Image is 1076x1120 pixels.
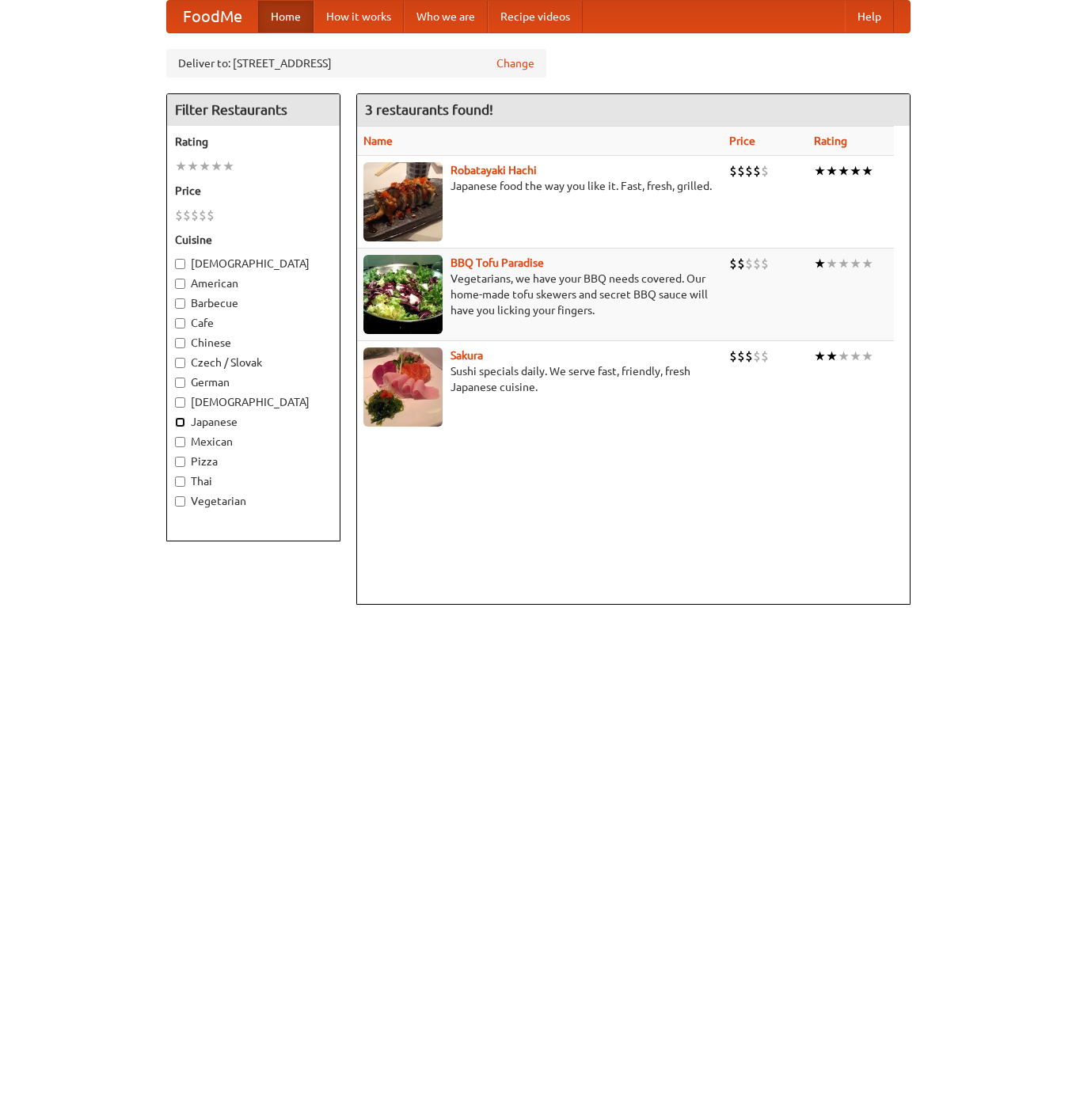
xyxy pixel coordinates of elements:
[175,259,185,269] input: [DEMOGRAPHIC_DATA]
[365,102,493,117] ng-pluralize: 3 restaurants found!
[207,207,215,224] li: $
[745,162,753,180] li: $
[175,298,185,309] input: Barbecue
[191,207,199,224] li: $
[737,347,745,365] li: $
[363,162,443,241] img: robatayaki.jpg
[838,162,850,180] li: ★
[175,134,332,150] h5: Rating
[850,162,861,180] li: ★
[404,1,488,32] a: Who we are
[729,162,737,180] li: $
[745,347,753,365] li: $
[451,256,544,269] a: BBQ Tofu Paradise
[861,255,873,272] li: ★
[175,378,185,388] input: German
[826,255,838,272] li: ★
[753,162,761,180] li: $
[183,207,191,224] li: $
[175,275,332,291] label: American
[175,295,332,311] label: Barbecue
[175,318,185,328] input: Cafe
[363,271,717,318] p: Vegetarians, we have your BBQ needs covered. Our home-made tofu skewers and secret BBQ sauce will...
[211,158,222,175] li: ★
[814,255,826,272] li: ★
[737,162,745,180] li: $
[167,1,258,32] a: FoodMe
[753,347,761,365] li: $
[861,162,873,180] li: ★
[222,158,234,175] li: ★
[175,397,185,408] input: [DEMOGRAPHIC_DATA]
[451,349,483,362] a: Sakura
[729,135,755,147] a: Price
[175,358,185,368] input: Czech / Slovak
[838,255,850,272] li: ★
[175,256,332,271] label: [DEMOGRAPHIC_DATA]
[363,255,443,334] img: tofuparadise.jpg
[496,55,534,71] a: Change
[175,434,332,450] label: Mexican
[175,335,332,351] label: Chinese
[850,255,861,272] li: ★
[175,496,185,507] input: Vegetarian
[175,473,332,489] label: Thai
[199,158,211,175] li: ★
[745,255,753,272] li: $
[167,94,340,126] h4: Filter Restaurants
[814,347,826,365] li: ★
[175,338,185,348] input: Chinese
[737,255,745,272] li: $
[175,355,332,370] label: Czech / Slovak
[199,207,207,224] li: $
[175,457,185,467] input: Pizza
[166,49,546,78] div: Deliver to: [STREET_ADDRESS]
[175,374,332,390] label: German
[729,347,737,365] li: $
[175,414,332,430] label: Japanese
[175,279,185,289] input: American
[258,1,314,32] a: Home
[363,178,717,194] p: Japanese food the way you like it. Fast, fresh, grilled.
[363,135,393,147] a: Name
[175,417,185,427] input: Japanese
[175,232,332,248] h5: Cuisine
[814,135,847,147] a: Rating
[814,162,826,180] li: ★
[488,1,583,32] a: Recipe videos
[861,347,873,365] li: ★
[187,158,199,175] li: ★
[175,207,183,224] li: $
[314,1,404,32] a: How it works
[761,162,769,180] li: $
[175,437,185,447] input: Mexican
[761,255,769,272] li: $
[175,394,332,410] label: [DEMOGRAPHIC_DATA]
[826,162,838,180] li: ★
[363,347,443,427] img: sakura.jpg
[175,158,187,175] li: ★
[175,454,332,469] label: Pizza
[175,476,185,487] input: Thai
[451,164,537,177] a: Robatayaki Hachi
[845,1,894,32] a: Help
[761,347,769,365] li: $
[729,255,737,272] li: $
[826,347,838,365] li: ★
[175,315,332,331] label: Cafe
[175,183,332,199] h5: Price
[838,347,850,365] li: ★
[363,363,717,395] p: Sushi specials daily. We serve fast, friendly, fresh Japanese cuisine.
[753,255,761,272] li: $
[175,493,332,509] label: Vegetarian
[850,347,861,365] li: ★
